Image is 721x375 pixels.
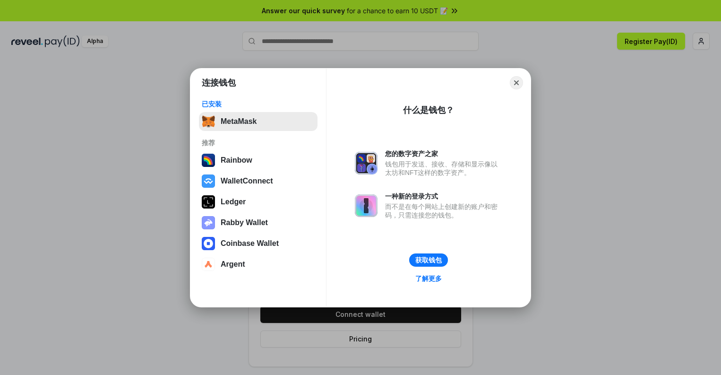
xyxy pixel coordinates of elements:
button: Rabby Wallet [199,213,318,232]
button: MetaMask [199,112,318,131]
button: Ledger [199,192,318,211]
button: Close [510,76,523,89]
div: 什么是钱包？ [403,105,454,116]
button: 获取钱包 [409,253,448,267]
img: svg+xml,%3Csvg%20width%3D%2228%22%20height%3D%2228%22%20viewBox%3D%220%200%2028%2028%22%20fill%3D... [202,174,215,188]
button: Rainbow [199,151,318,170]
h1: 连接钱包 [202,77,236,88]
div: 而不是在每个网站上创建新的账户和密码，只需连接您的钱包。 [385,202,502,219]
button: Coinbase Wallet [199,234,318,253]
div: Coinbase Wallet [221,239,279,248]
div: 已安装 [202,100,315,108]
img: svg+xml,%3Csvg%20xmlns%3D%22http%3A%2F%2Fwww.w3.org%2F2000%2Fsvg%22%20fill%3D%22none%22%20viewBox... [355,194,378,217]
div: MetaMask [221,117,257,126]
img: svg+xml,%3Csvg%20xmlns%3D%22http%3A%2F%2Fwww.w3.org%2F2000%2Fsvg%22%20fill%3D%22none%22%20viewBox... [202,216,215,229]
div: 获取钱包 [415,256,442,264]
div: WalletConnect [221,177,273,185]
button: Argent [199,255,318,274]
div: 了解更多 [415,274,442,283]
div: Argent [221,260,245,269]
div: 一种新的登录方式 [385,192,502,201]
div: 您的数字资产之家 [385,149,502,158]
div: Ledger [221,198,246,206]
a: 了解更多 [410,272,447,285]
div: 钱包用于发送、接收、存储和显示像以太坊和NFT这样的数字资产。 [385,160,502,177]
div: Rainbow [221,156,252,165]
img: svg+xml,%3Csvg%20fill%3D%22none%22%20height%3D%2233%22%20viewBox%3D%220%200%2035%2033%22%20width%... [202,115,215,128]
img: svg+xml,%3Csvg%20width%3D%22120%22%20height%3D%22120%22%20viewBox%3D%220%200%20120%20120%22%20fil... [202,154,215,167]
div: 推荐 [202,139,315,147]
img: svg+xml,%3Csvg%20width%3D%2228%22%20height%3D%2228%22%20viewBox%3D%220%200%2028%2028%22%20fill%3D... [202,237,215,250]
img: svg+xml,%3Csvg%20xmlns%3D%22http%3A%2F%2Fwww.w3.org%2F2000%2Fsvg%22%20width%3D%2228%22%20height%3... [202,195,215,209]
div: Rabby Wallet [221,218,268,227]
button: WalletConnect [199,172,318,191]
img: svg+xml,%3Csvg%20width%3D%2228%22%20height%3D%2228%22%20viewBox%3D%220%200%2028%2028%22%20fill%3D... [202,258,215,271]
img: svg+xml,%3Csvg%20xmlns%3D%22http%3A%2F%2Fwww.w3.org%2F2000%2Fsvg%22%20fill%3D%22none%22%20viewBox... [355,152,378,174]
